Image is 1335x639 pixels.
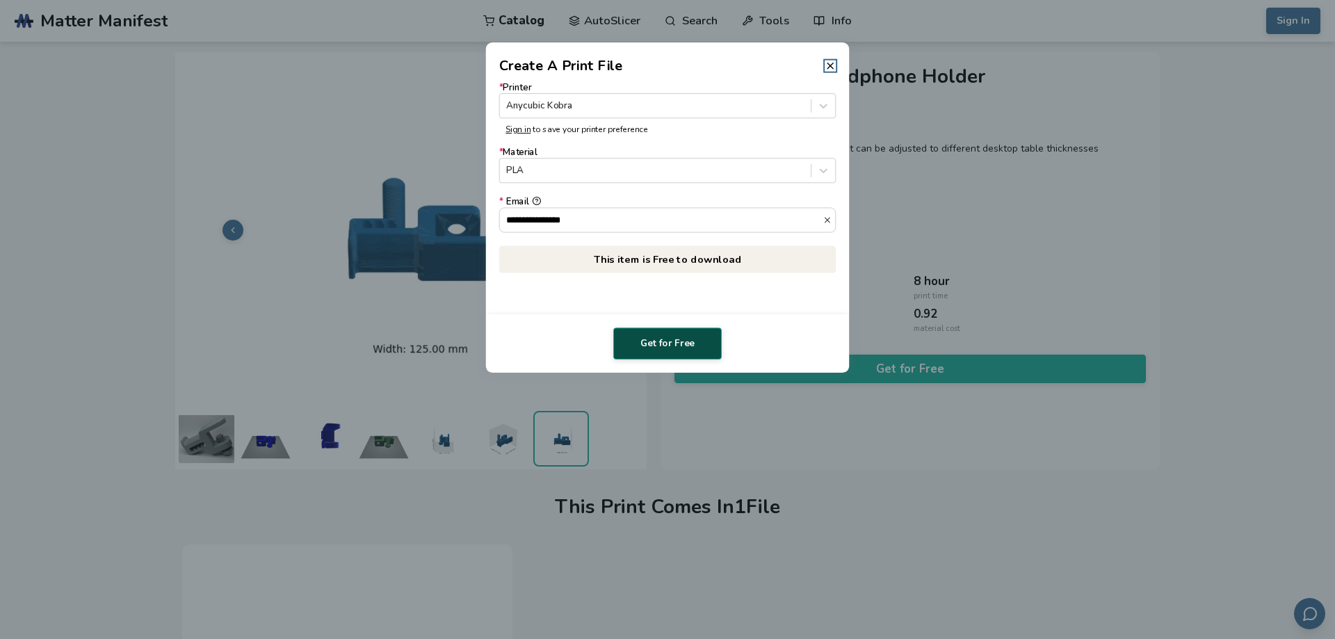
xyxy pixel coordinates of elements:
input: *Email [500,208,823,232]
label: Printer [499,83,836,118]
button: *Email [823,215,835,224]
div: Email [499,197,836,207]
p: This item is Free to download [499,245,836,273]
p: to save your printer preference [505,125,830,135]
button: *Email [532,197,541,206]
h2: Create A Print File [499,56,623,76]
a: Sign in [505,124,531,135]
label: Material [499,147,836,183]
input: *MaterialPLA [506,165,509,176]
button: Get for Free [613,327,722,359]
